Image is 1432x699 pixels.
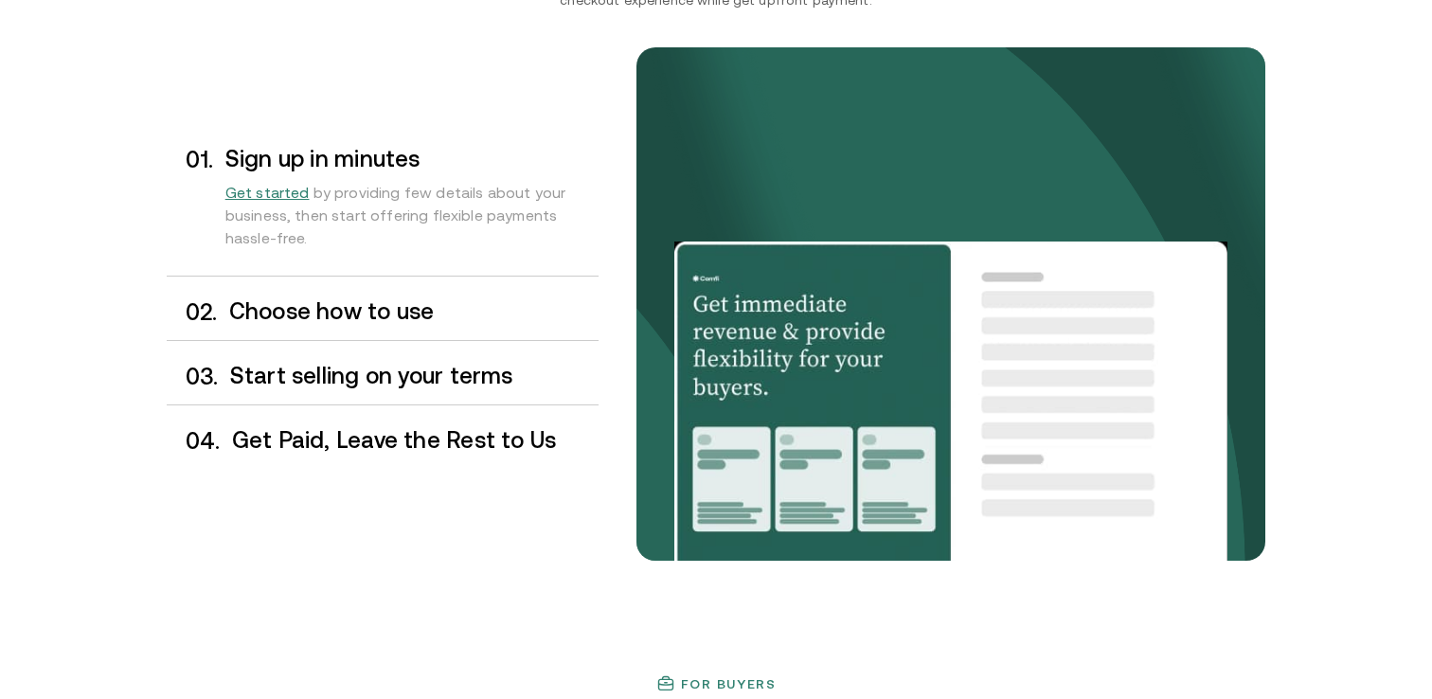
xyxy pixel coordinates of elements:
h3: For buyers [681,676,777,691]
h3: Choose how to use [229,299,599,324]
h3: Get Paid, Leave the Rest to Us [232,428,599,453]
img: Your payments collected on time. [674,242,1227,561]
div: 0 2 . [167,299,218,325]
a: Get started [225,184,313,201]
h3: Start selling on your terms [230,364,599,388]
div: 0 4 . [167,428,221,454]
img: finance [656,674,675,693]
div: 0 3 . [167,364,219,389]
div: by providing few details about your business, then start offering flexible payments hassle-free. [225,171,599,268]
div: 0 1 . [167,147,214,268]
img: bg [636,47,1265,561]
h3: Sign up in minutes [225,147,599,171]
span: Get started [225,184,310,201]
